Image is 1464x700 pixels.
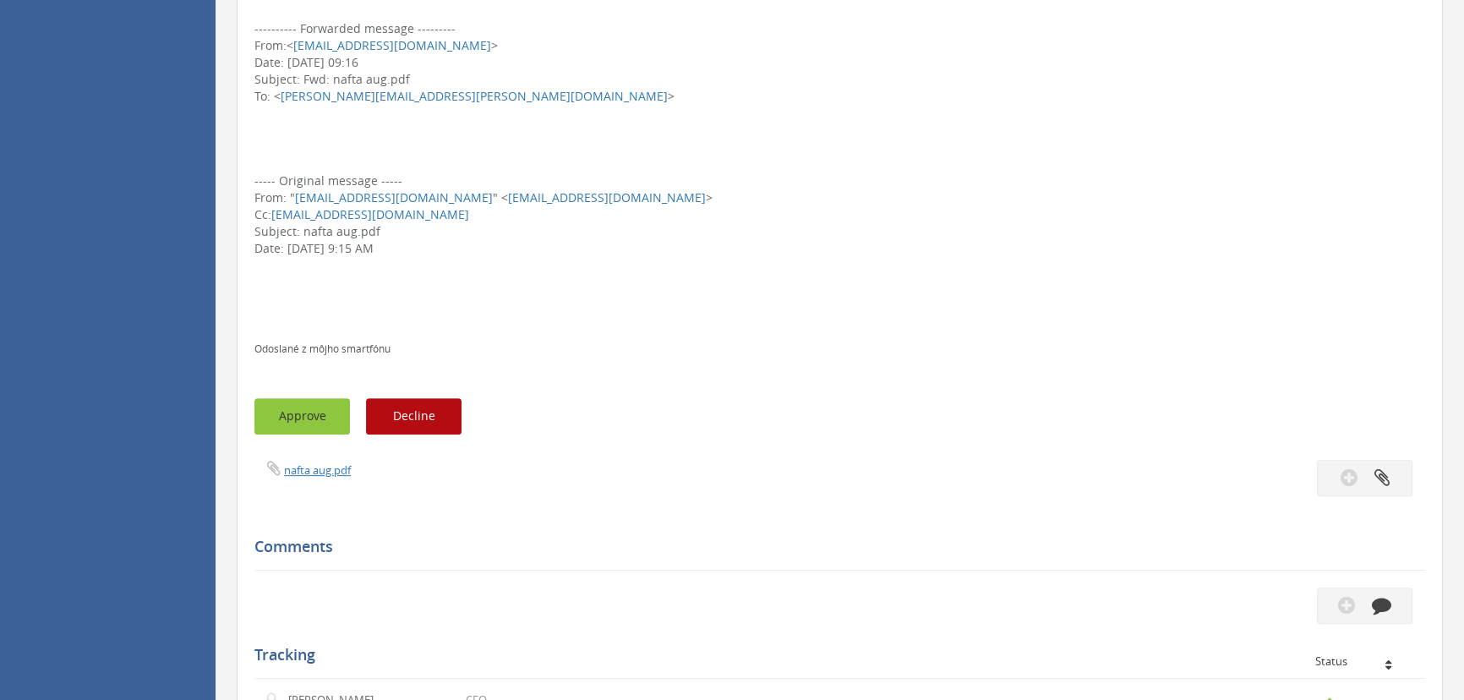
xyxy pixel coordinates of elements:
span: < > [287,37,498,53]
div: ----- Original message ----- [254,172,1425,189]
a: nafta aug.pdf [284,462,351,478]
div: Status [1315,655,1412,667]
h5: Comments [254,539,1412,555]
div: Cc: [254,206,1425,223]
div: From: " " < > [254,189,1425,206]
button: Decline [366,398,462,435]
button: Approve [254,398,350,435]
a: [EMAIL_ADDRESS][DOMAIN_NAME] [508,189,706,205]
a: [EMAIL_ADDRESS][DOMAIN_NAME] [293,37,491,53]
a: [EMAIL_ADDRESS][DOMAIN_NAME] [295,189,493,205]
div: ---------- Forwarded message --------- From: Date: [DATE] 09:16 Subject: Fwd: nafta aug.pdf To: < > [254,20,1425,105]
a: [EMAIL_ADDRESS][DOMAIN_NAME] [271,206,469,222]
a: [PERSON_NAME][EMAIL_ADDRESS][PERSON_NAME][DOMAIN_NAME] [281,88,668,104]
div: Odoslané z môjho smartfónu [254,342,1425,356]
div: Subject: nafta aug.pdf [254,223,1425,240]
h5: Tracking [254,647,1412,664]
div: Date: [DATE] 9:15 AM [254,240,1425,257]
